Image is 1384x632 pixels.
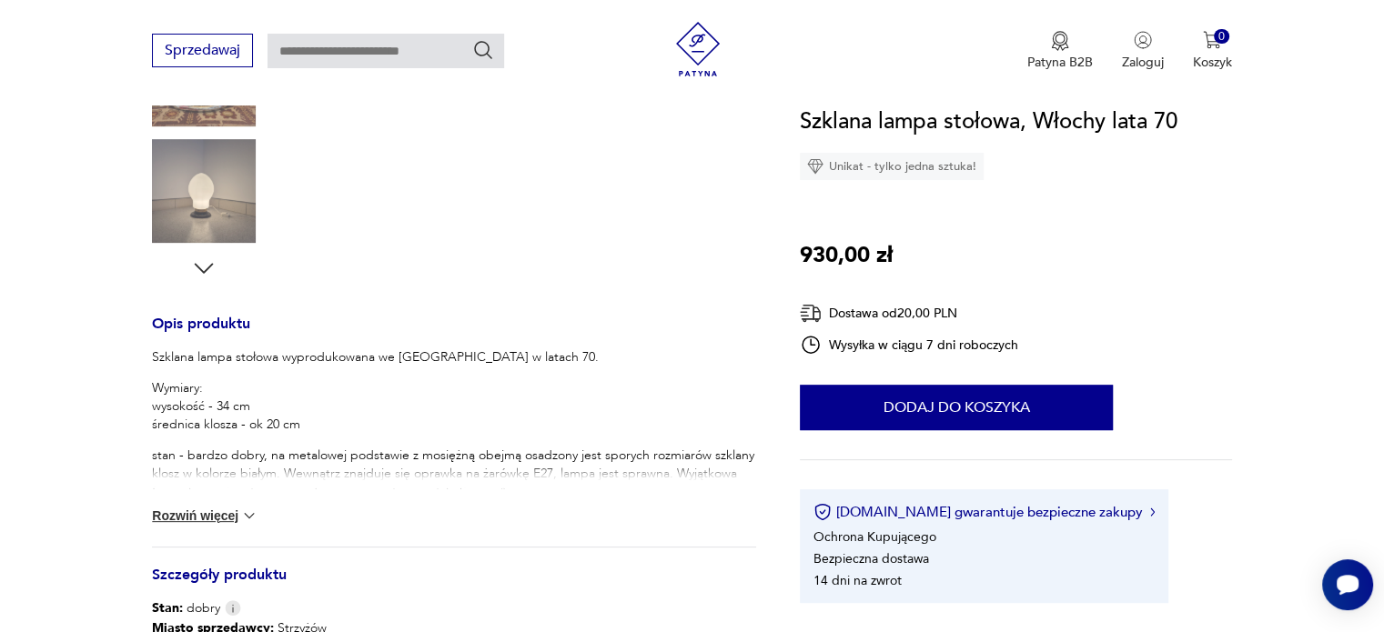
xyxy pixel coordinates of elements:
a: Sprzedawaj [152,45,253,58]
h1: Szklana lampa stołowa, Włochy lata 70 [800,105,1177,139]
img: Ikona dostawy [800,302,822,325]
li: Bezpieczna dostawa [813,550,929,567]
img: Ikona diamentu [807,158,823,175]
button: Patyna B2B [1027,31,1093,71]
button: Sprzedawaj [152,34,253,67]
div: Wysyłka w ciągu 7 dni roboczych [800,334,1018,356]
p: Wymiary: wysokość - 34 cm średnica klosza - ok 20 cm [152,379,756,434]
p: Koszyk [1193,54,1232,71]
button: [DOMAIN_NAME] gwarantuje bezpieczne zakupy [813,503,1155,521]
div: 0 [1214,29,1229,45]
p: 930,00 zł [800,238,893,273]
img: Ikona strzałki w prawo [1150,507,1156,517]
a: Ikona medaluPatyna B2B [1027,31,1093,71]
span: dobry [152,599,220,617]
b: Stan: [152,599,183,617]
button: Dodaj do koszyka [800,385,1113,430]
iframe: Smartsupp widget button [1322,559,1373,610]
img: chevron down [240,507,258,525]
p: Szklana lampa stołowa wyprodukowana we [GEOGRAPHIC_DATA] w latach 70. [152,348,756,366]
li: Ochrona Kupującego [813,528,936,546]
p: Zaloguj [1122,54,1164,71]
img: Info icon [225,600,241,616]
h3: Opis produktu [152,318,756,348]
div: Unikat - tylko jedna sztuka! [800,153,984,180]
h3: Szczegóły produktu [152,569,756,599]
p: Patyna B2B [1027,54,1093,71]
img: Ikonka użytkownika [1134,31,1152,49]
li: 14 dni na zwrot [813,572,902,589]
img: Ikona certyfikatu [813,503,832,521]
img: Ikona medalu [1051,31,1069,51]
button: Szukaj [472,39,494,61]
button: Rozwiń więcej [152,507,258,525]
div: Dostawa od 20,00 PLN [800,302,1018,325]
img: Zdjęcie produktu Szklana lampa stołowa, Włochy lata 70 [152,139,256,243]
img: Patyna - sklep z meblami i dekoracjami vintage [671,22,725,76]
button: Zaloguj [1122,31,1164,71]
button: 0Koszyk [1193,31,1232,71]
img: Ikona koszyka [1203,31,1221,49]
p: stan - bardzo dobry, na metalowej podstawie z mosiężną obejmą osadzony jest sporych rozmiarów szk... [152,446,756,501]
